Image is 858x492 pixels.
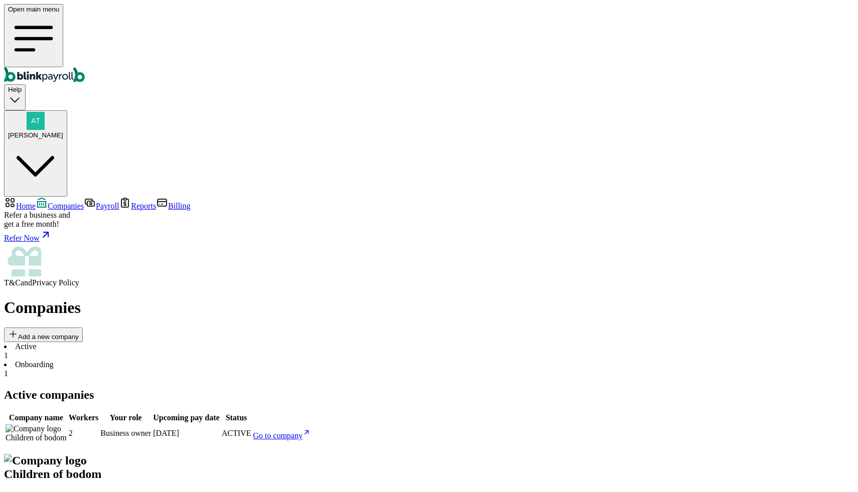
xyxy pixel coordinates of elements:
span: Children of bodom [6,433,67,442]
span: Reports [131,202,156,210]
h2: Active companies [4,388,854,402]
span: T&C [4,278,21,287]
td: Business owner [100,424,152,443]
a: Companies [36,202,84,210]
a: Home [4,202,36,210]
span: Payroll [96,202,119,210]
span: ACTIVE [222,429,251,437]
th: Status [221,413,252,423]
button: Help [4,84,26,110]
span: Open main menu [8,6,59,13]
div: Refer a business and get a free month! [4,211,854,229]
li: Active [4,342,854,360]
th: Upcoming pay date [153,413,220,423]
a: Go to company [253,431,311,440]
span: 1 [4,369,8,378]
h1: Companies [4,298,854,317]
button: [PERSON_NAME] [4,110,67,197]
th: Your role [100,413,152,423]
a: Refer Now [4,229,854,243]
iframe: Chat Widget [686,384,858,492]
td: [DATE] [153,424,220,443]
nav: Global [4,4,854,84]
a: Reports [119,202,156,210]
span: Add a new company [18,333,79,341]
span: 1 [4,351,8,360]
img: Company logo [4,454,87,467]
span: Billing [168,202,190,210]
span: Go to company [253,431,303,440]
th: Company name [5,413,67,423]
td: 2 [68,424,99,443]
nav: Sidebar [4,197,854,287]
a: Payroll [84,202,119,210]
img: Company logo [6,424,61,433]
a: Billing [156,202,190,210]
span: and [21,278,32,287]
li: Onboarding [4,360,854,378]
span: Companies [48,202,84,210]
button: Add a new company [4,327,83,342]
button: Open main menu [4,4,63,67]
span: [PERSON_NAME] [8,131,63,139]
span: Home [16,202,36,210]
span: Help [8,86,22,93]
span: Privacy Policy [32,278,79,287]
th: Workers [68,413,99,423]
h2: Children of bodom [4,454,854,481]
